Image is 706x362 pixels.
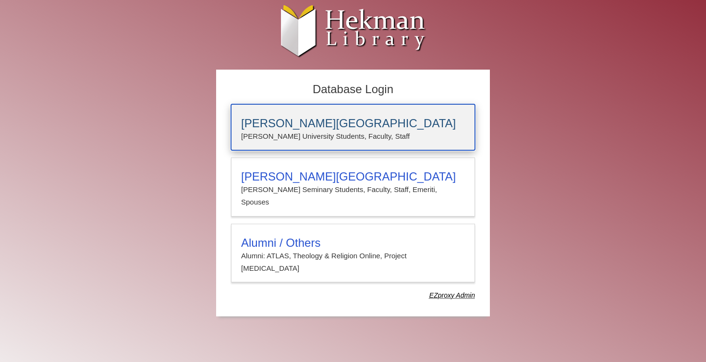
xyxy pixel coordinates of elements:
h3: [PERSON_NAME][GEOGRAPHIC_DATA] [241,170,465,183]
p: Alumni: ATLAS, Theology & Religion Online, Project [MEDICAL_DATA] [241,250,465,275]
summary: Alumni / OthersAlumni: ATLAS, Theology & Religion Online, Project [MEDICAL_DATA] [241,236,465,275]
h2: Database Login [226,80,480,99]
a: [PERSON_NAME][GEOGRAPHIC_DATA][PERSON_NAME] Seminary Students, Faculty, Staff, Emeriti, Spouses [231,157,475,217]
h3: Alumni / Others [241,236,465,250]
p: [PERSON_NAME] University Students, Faculty, Staff [241,130,465,143]
h3: [PERSON_NAME][GEOGRAPHIC_DATA] [241,117,465,130]
p: [PERSON_NAME] Seminary Students, Faculty, Staff, Emeriti, Spouses [241,183,465,209]
dfn: Use Alumni login [429,291,475,299]
a: [PERSON_NAME][GEOGRAPHIC_DATA][PERSON_NAME] University Students, Faculty, Staff [231,104,475,150]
